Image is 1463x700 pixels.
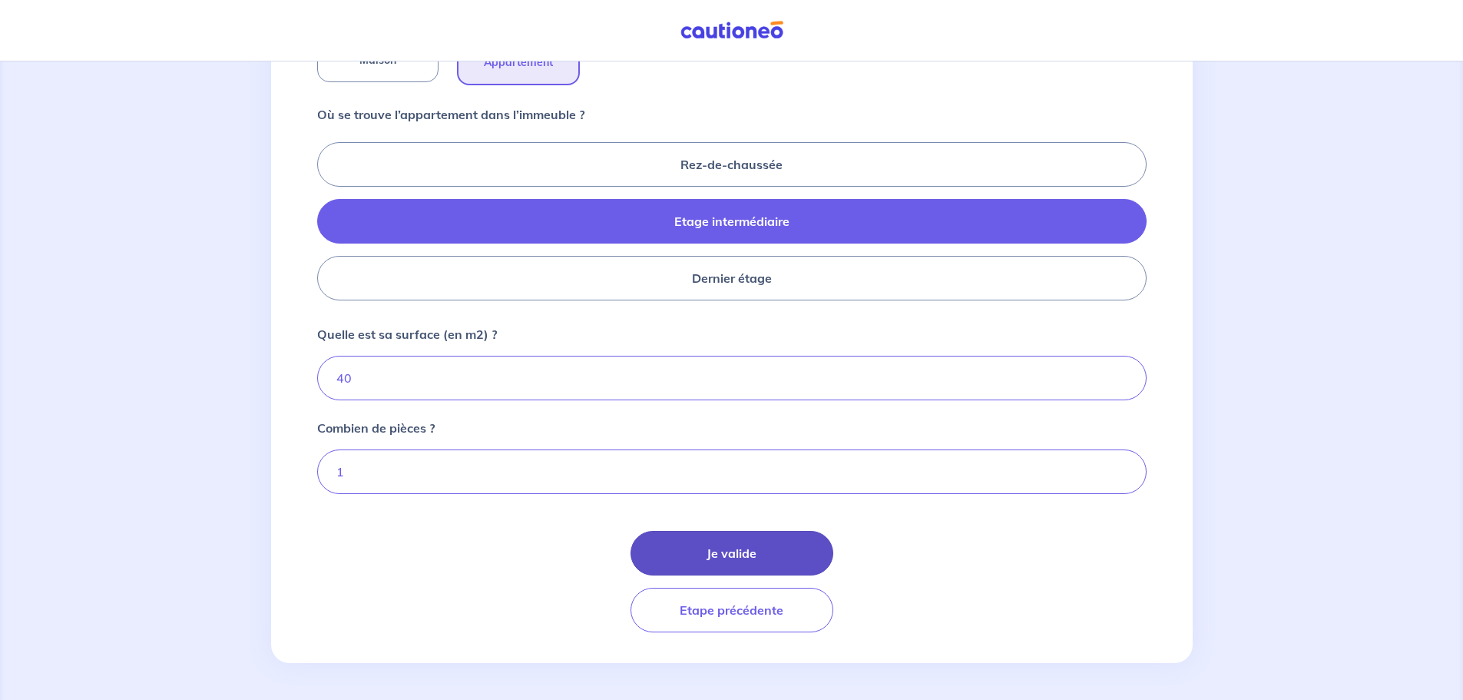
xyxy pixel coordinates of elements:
span: Appartement [484,53,553,71]
label: Rez-de-chaussée [317,142,1147,187]
p: Combien de pièces ? [317,419,435,437]
input: Ex: 1 [317,450,1147,494]
p: Quelle est sa surface (en m2) ? [317,325,497,343]
button: Je valide [631,531,833,576]
button: Etape précédente [631,588,833,632]
input: Ex : 67 [317,356,1147,400]
label: Dernier étage [317,256,1147,300]
p: Où se trouve l’appartement dans l’immeuble ? [317,105,584,124]
img: Cautioneo [674,21,789,40]
label: Etage intermédiaire [317,199,1147,244]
